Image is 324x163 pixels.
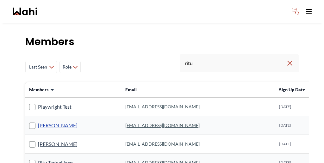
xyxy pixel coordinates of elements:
[38,121,78,130] a: [PERSON_NAME]
[125,141,200,147] a: [EMAIL_ADDRESS][DOMAIN_NAME]
[279,87,305,92] span: Sign Up Date
[275,98,309,116] td: [DATE]
[28,61,48,73] span: Last Seen
[275,116,309,135] td: [DATE]
[38,140,78,148] a: [PERSON_NAME]
[25,35,299,48] h1: Members
[38,103,72,111] a: Playwright Test
[125,123,200,128] a: [EMAIL_ADDRESS][DOMAIN_NAME]
[286,57,294,69] button: Clear search
[13,8,37,15] a: Wahi homepage
[29,87,48,93] span: Members
[125,87,137,92] span: Email
[185,57,286,69] input: Search input
[62,61,72,73] span: Role
[302,5,315,18] button: Toggle open navigation menu
[29,87,55,93] button: Members
[125,104,200,109] a: [EMAIL_ADDRESS][DOMAIN_NAME]
[275,135,309,154] td: [DATE]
